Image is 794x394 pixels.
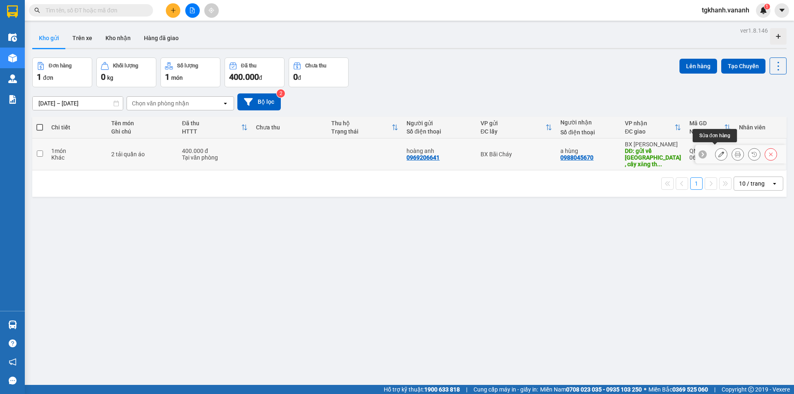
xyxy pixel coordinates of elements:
span: message [9,377,17,384]
strong: 0369 525 060 [672,386,708,393]
div: Đã thu [182,120,241,127]
img: warehouse-icon [8,320,17,329]
div: Chưa thu [305,63,326,69]
th: Toggle SortBy [327,117,402,138]
span: | [714,385,715,394]
span: 400.000 [229,72,259,82]
div: Thu hộ [331,120,392,127]
div: Ngày ĐH [689,128,724,135]
div: Chưa thu [256,124,323,131]
div: Người gửi [407,120,472,127]
div: a hùng [560,148,617,154]
button: Lên hàng [679,59,717,74]
div: BX Bãi Cháy [481,151,552,158]
button: Tạo Chuyến [721,59,765,74]
div: Nhân viên [739,124,782,131]
button: Đã thu400.000đ [225,57,285,87]
img: warehouse-icon [8,74,17,83]
span: 1 [37,72,41,82]
span: ⚪️ [644,388,646,391]
img: solution-icon [8,95,17,104]
button: aim [204,3,219,18]
button: file-add [185,3,200,18]
div: Khối lượng [113,63,138,69]
th: Toggle SortBy [685,117,735,138]
span: Miền Nam [540,385,642,394]
div: Mã GD [689,120,724,127]
th: Toggle SortBy [621,117,685,138]
div: Chọn văn phòng nhận [132,99,189,107]
div: Sửa đơn hàng [715,148,727,160]
button: Kho nhận [99,28,137,48]
img: warehouse-icon [8,33,17,42]
input: Select a date range. [33,97,123,110]
div: Số điện thoại [560,129,617,136]
div: Ghi chú [111,128,174,135]
input: Tìm tên, số ĐT hoặc mã đơn [45,6,143,15]
button: Số lượng1món [160,57,220,87]
img: icon-new-feature [760,7,767,14]
span: search [34,7,40,13]
button: Bộ lọc [237,93,281,110]
span: Miền Bắc [648,385,708,394]
span: đơn [43,74,53,81]
span: copyright [748,387,754,392]
div: Trạng thái [331,128,392,135]
th: Toggle SortBy [476,117,556,138]
div: ĐC lấy [481,128,545,135]
span: đ [259,74,262,81]
div: VP gửi [481,120,545,127]
div: Tại văn phòng [182,154,248,161]
svg: open [771,180,778,187]
th: Toggle SortBy [178,117,252,138]
span: 0 [101,72,105,82]
div: Khác [51,154,103,161]
button: Khối lượng0kg [96,57,156,87]
div: Chi tiết [51,124,103,131]
sup: 1 [764,4,770,10]
span: question-circle [9,339,17,347]
svg: open [222,100,229,107]
div: ĐC giao [625,128,674,135]
span: caret-down [778,7,786,14]
span: Cung cấp máy in - giấy in: [474,385,538,394]
div: DĐ: gửi về thanh hóa , cây xăng thọ 10 ( thọ vực ) [625,148,681,167]
div: Tên món [111,120,174,127]
div: 2 tải quần áo [111,151,174,158]
strong: 1900 633 818 [424,386,460,393]
div: Người nhận [560,119,617,126]
div: 06:22 [DATE] [689,154,731,161]
button: Chưa thu0đ [289,57,349,87]
span: file-add [189,7,195,13]
span: notification [9,358,17,366]
span: aim [208,7,214,13]
sup: 2 [277,89,285,98]
div: QN1310250001 [689,148,731,154]
div: Đã thu [241,63,256,69]
div: Đơn hàng [49,63,72,69]
div: Số điện thoại [407,128,472,135]
button: plus [166,3,180,18]
div: ver 1.8.146 [740,26,768,35]
div: Tạo kho hàng mới [770,28,787,45]
span: 0 [293,72,298,82]
strong: 0708 023 035 - 0935 103 250 [566,386,642,393]
span: kg [107,74,113,81]
button: Hàng đã giao [137,28,185,48]
span: đ [298,74,301,81]
div: 1 món [51,148,103,154]
button: caret-down [775,3,789,18]
div: HTTT [182,128,241,135]
img: logo-vxr [7,5,18,18]
span: món [171,74,183,81]
button: Kho gửi [32,28,66,48]
span: tgkhanh.vananh [695,5,756,15]
div: Số lượng [177,63,198,69]
span: Hỗ trợ kỹ thuật: [384,385,460,394]
div: 10 / trang [739,179,765,188]
span: ... [657,161,662,167]
div: VP nhận [625,120,674,127]
div: Sửa đơn hàng [693,129,737,142]
div: 0969206641 [407,154,440,161]
div: 400.000 đ [182,148,248,154]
